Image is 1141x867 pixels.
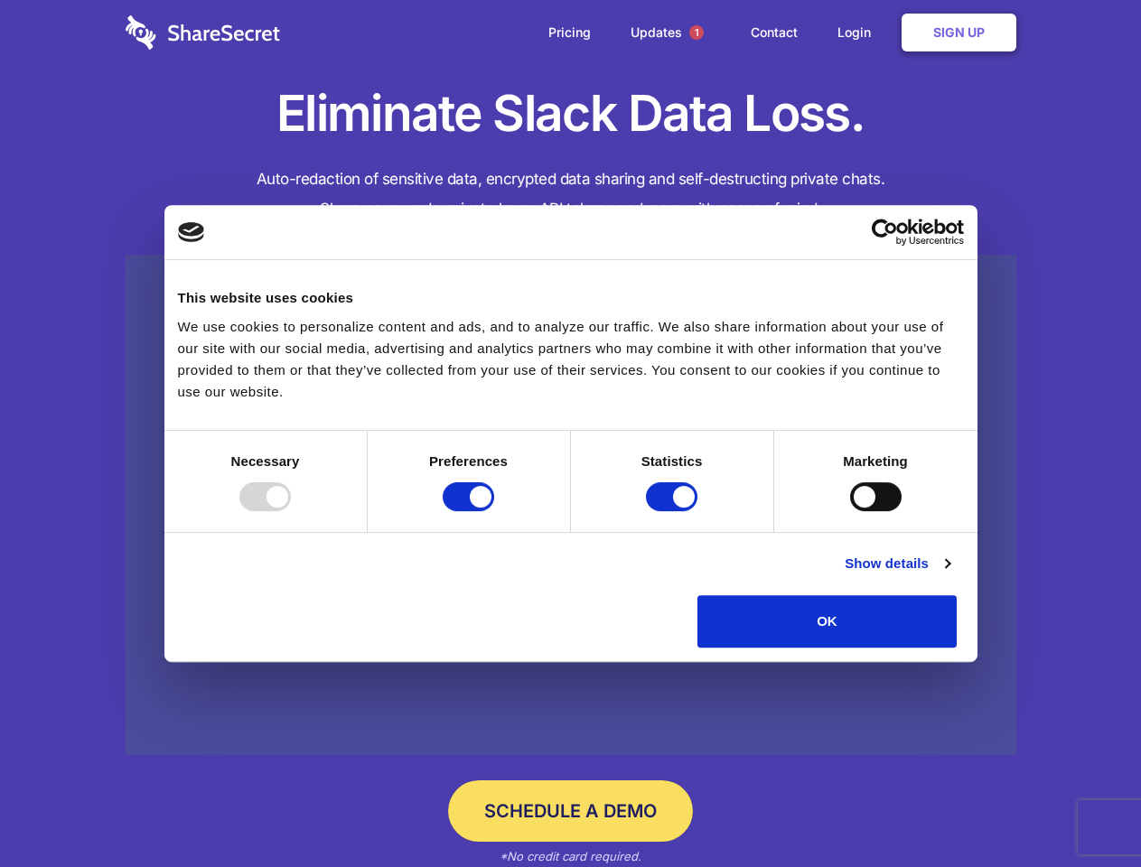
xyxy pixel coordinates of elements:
h1: Eliminate Slack Data Loss. [126,81,1016,146]
strong: Statistics [641,453,703,469]
a: Sign Up [902,14,1016,51]
a: Login [819,5,898,61]
img: logo [178,222,205,242]
em: *No credit card required. [500,849,641,863]
img: logo-wordmark-white-trans-d4663122ce5f474addd5e946df7df03e33cb6a1c49d2221995e7729f52c070b2.svg [126,15,280,50]
a: Wistia video thumbnail [126,255,1016,756]
a: Schedule a Demo [448,780,693,842]
strong: Necessary [231,453,300,469]
div: We use cookies to personalize content and ads, and to analyze our traffic. We also share informat... [178,316,964,403]
button: OK [697,595,957,648]
div: This website uses cookies [178,287,964,309]
a: Pricing [530,5,609,61]
span: 1 [689,25,704,40]
a: Usercentrics Cookiebot - opens in a new window [806,219,964,246]
h4: Auto-redaction of sensitive data, encrypted data sharing and self-destructing private chats. Shar... [126,164,1016,224]
a: Show details [845,553,949,574]
strong: Marketing [843,453,908,469]
a: Contact [733,5,816,61]
strong: Preferences [429,453,508,469]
